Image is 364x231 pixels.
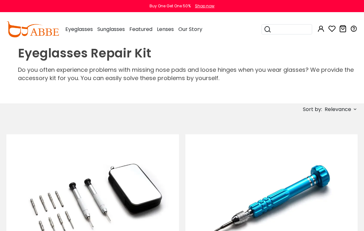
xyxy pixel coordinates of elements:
span: Our Story [178,26,202,33]
span: Sort by: [303,106,322,113]
h1: Eyeglasses Repair Kit [18,46,361,61]
span: Relevance [325,104,351,115]
img: abbeglasses.com [6,21,59,37]
span: Eyeglasses [65,26,93,33]
span: Featured [129,26,152,33]
span: Sunglasses [97,26,125,33]
p: Do you often experience problems with missing nose pads and loose hinges when you wear glasses? W... [18,66,361,82]
a: Shop now [192,3,214,9]
div: Shop now [195,3,214,9]
span: Lenses [157,26,174,33]
div: Buy One Get One 50% [150,3,191,9]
